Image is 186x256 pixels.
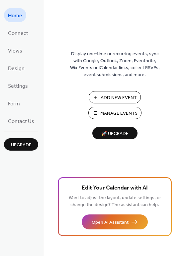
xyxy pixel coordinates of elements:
[92,127,138,139] button: 🚀 Upgrade
[4,26,32,40] a: Connect
[89,91,141,103] button: Add New Event
[4,138,38,151] button: Upgrade
[4,78,32,93] a: Settings
[8,99,20,109] span: Form
[69,193,161,209] span: Want to adjust the layout, update settings, or change the design? The assistant can help.
[4,43,26,58] a: Views
[8,11,22,21] span: Home
[70,51,160,78] span: Display one-time or recurring events, sync with Google, Outlook, Zoom, Eventbrite, Wix Events or ...
[8,81,28,91] span: Settings
[4,61,29,75] a: Design
[8,28,28,39] span: Connect
[8,46,22,56] span: Views
[100,110,138,117] span: Manage Events
[11,142,32,149] span: Upgrade
[92,219,129,226] span: Open AI Assistant
[101,94,137,101] span: Add New Event
[82,214,148,229] button: Open AI Assistant
[82,184,148,193] span: Edit Your Calendar with AI
[88,107,141,119] button: Manage Events
[4,114,38,128] a: Contact Us
[8,64,25,74] span: Design
[8,116,34,127] span: Contact Us
[96,129,134,138] span: 🚀 Upgrade
[4,96,24,110] a: Form
[4,8,26,22] a: Home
